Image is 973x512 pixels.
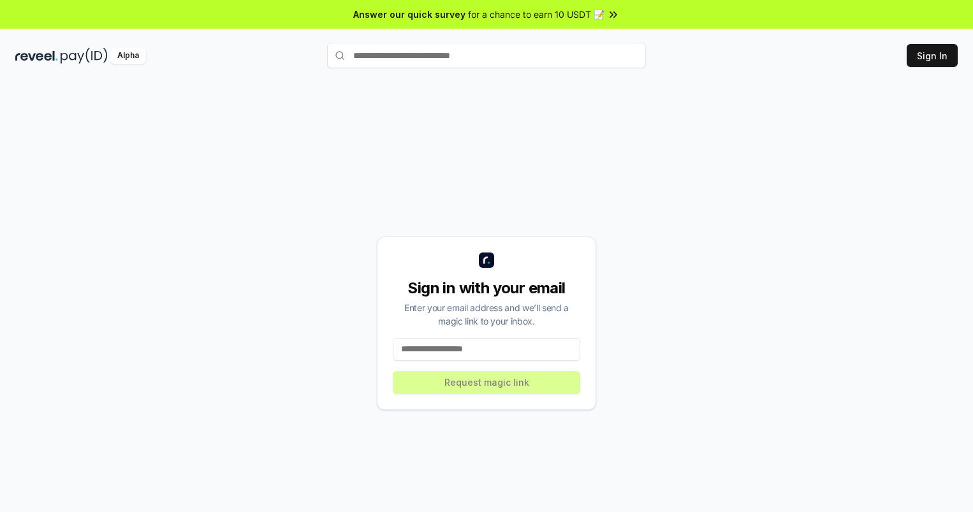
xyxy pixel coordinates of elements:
div: Alpha [110,48,146,64]
img: pay_id [61,48,108,64]
img: reveel_dark [15,48,58,64]
button: Sign In [907,44,958,67]
span: Answer our quick survey [353,8,465,21]
img: logo_small [479,252,494,268]
div: Sign in with your email [393,278,580,298]
span: for a chance to earn 10 USDT 📝 [468,8,604,21]
div: Enter your email address and we’ll send a magic link to your inbox. [393,301,580,328]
